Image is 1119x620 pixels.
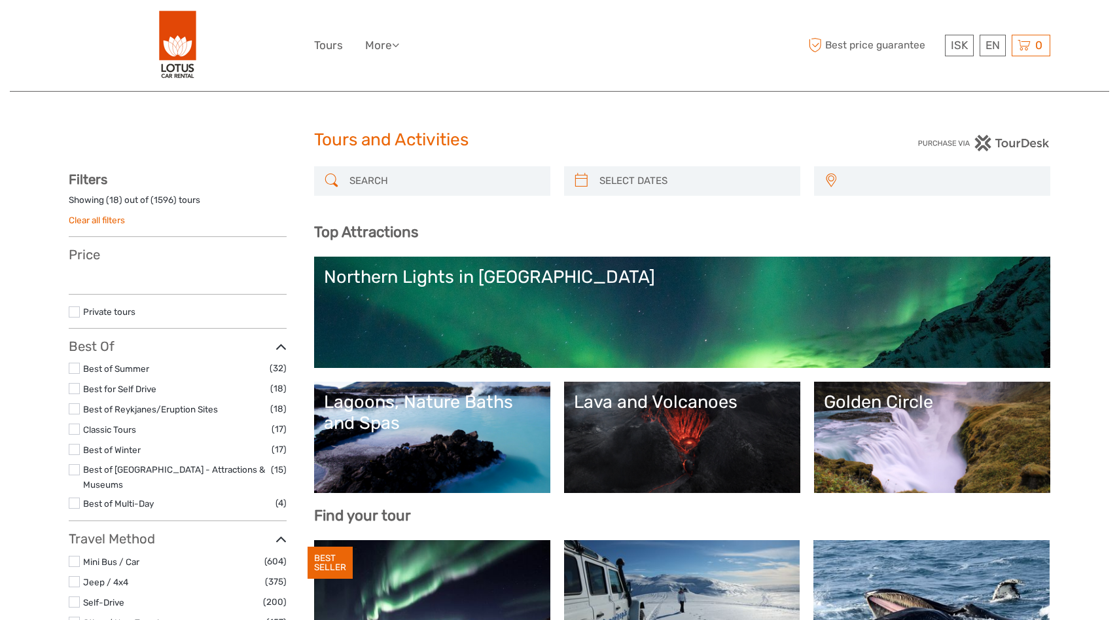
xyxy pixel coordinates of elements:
input: SELECT DATES [594,170,794,192]
a: More [365,36,399,55]
a: Best of Summer [83,363,149,374]
a: Self-Drive [83,597,124,608]
div: Lava and Volcanoes [574,392,790,412]
span: (200) [263,594,287,610]
img: 443-e2bd2384-01f0-477a-b1bf-f993e7f52e7d_logo_big.png [159,10,197,81]
input: SEARCH [344,170,544,192]
a: Best of Reykjanes/Eruption Sites [83,404,218,414]
strong: Filters [69,172,107,187]
a: Mini Bus / Car [83,556,139,567]
span: Best price guarantee [805,35,942,56]
span: (17) [272,442,287,457]
a: Best for Self Drive [83,384,156,394]
div: BEST SELLER [308,547,353,579]
a: Best of [GEOGRAPHIC_DATA] - Attractions & Museums [83,464,265,490]
label: 1596 [154,194,173,206]
span: (18) [270,381,287,396]
img: PurchaseViaTourDesk.png [917,135,1050,151]
a: Clear all filters [69,215,125,225]
a: Classic Tours [83,424,136,435]
b: Top Attractions [314,223,418,241]
h1: Tours and Activities [314,130,805,151]
a: Lava and Volcanoes [574,392,790,483]
label: 18 [109,194,119,206]
div: Showing ( ) out of ( ) tours [69,194,287,214]
a: Private tours [83,306,135,317]
h3: Travel Method [69,531,287,547]
span: ISK [951,39,968,52]
span: (4) [275,496,287,511]
div: Lagoons, Nature Baths and Spas [324,392,541,434]
a: Best of Multi-Day [83,498,154,509]
span: (15) [271,462,287,477]
span: (18) [270,401,287,416]
a: Jeep / 4x4 [83,577,128,587]
a: Lagoons, Nature Baths and Spas [324,392,541,483]
span: (604) [264,554,287,569]
span: (375) [265,574,287,589]
a: Northern Lights in [GEOGRAPHIC_DATA] [324,266,1040,358]
h3: Price [69,247,287,263]
b: Find your tour [314,507,411,524]
div: EN [980,35,1006,56]
h3: Best Of [69,338,287,354]
div: Golden Circle [824,392,1040,412]
a: Golden Circle [824,392,1040,483]
div: Northern Lights in [GEOGRAPHIC_DATA] [324,266,1040,287]
span: (17) [272,422,287,437]
a: Best of Winter [83,445,141,455]
span: (32) [270,361,287,376]
a: Tours [314,36,343,55]
span: 0 [1033,39,1044,52]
